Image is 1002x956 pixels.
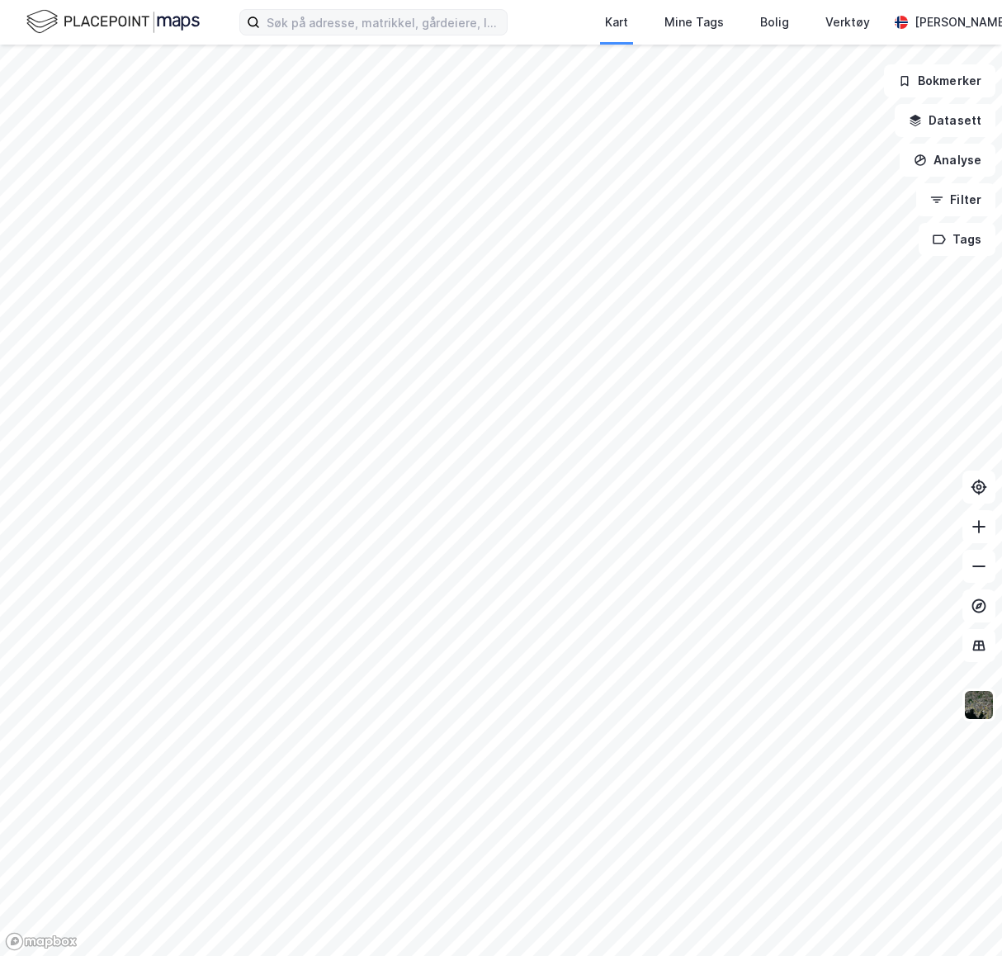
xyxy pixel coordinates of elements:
[919,223,995,256] button: Tags
[605,12,628,32] div: Kart
[900,144,995,177] button: Analyse
[26,7,200,36] img: logo.f888ab2527a4732fd821a326f86c7f29.svg
[825,12,870,32] div: Verktøy
[916,183,995,216] button: Filter
[260,10,507,35] input: Søk på adresse, matrikkel, gårdeiere, leietakere eller personer
[884,64,995,97] button: Bokmerker
[664,12,724,32] div: Mine Tags
[5,932,78,951] a: Mapbox homepage
[963,689,995,721] img: 9k=
[919,877,1002,956] iframe: Chat Widget
[760,12,789,32] div: Bolig
[895,104,995,137] button: Datasett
